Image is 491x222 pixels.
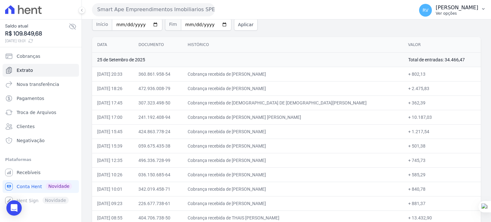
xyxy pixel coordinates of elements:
[17,123,35,130] span: Clientes
[133,37,183,53] th: Documento
[17,183,42,190] span: Conta Hent
[17,169,41,176] span: Recebíveis
[3,92,79,105] a: Pagamentos
[92,37,133,53] th: Data
[3,166,79,179] a: Recebíveis
[183,182,403,196] td: Cobrança recebida de [PERSON_NAME]
[133,96,183,110] td: 307.323.498-50
[17,95,44,102] span: Pagamentos
[403,196,481,211] td: + 881,37
[17,109,56,116] span: Troca de Arquivos
[133,81,183,96] td: 472.936.008-79
[92,167,133,182] td: [DATE] 10:26
[133,67,183,81] td: 360.861.958-54
[183,124,403,139] td: Cobrança recebida de [PERSON_NAME]
[183,167,403,182] td: Cobrança recebida de [PERSON_NAME]
[183,81,403,96] td: Cobrança recebida de [PERSON_NAME]
[403,182,481,196] td: + 840,78
[403,96,481,110] td: + 362,39
[133,153,183,167] td: 496.336.728-99
[403,167,481,182] td: + 585,29
[3,106,79,119] a: Troca de Arquivos
[183,153,403,167] td: Cobrança recebida de [PERSON_NAME]
[183,37,403,53] th: Histórico
[6,200,22,216] div: Open Intercom Messenger
[133,182,183,196] td: 342.019.458-71
[403,67,481,81] td: + 802,13
[3,120,79,133] a: Clientes
[183,67,403,81] td: Cobrança recebida de [PERSON_NAME]
[133,167,183,182] td: 036.150.685-64
[3,64,79,77] a: Extrato
[133,196,183,211] td: 226.677.738-61
[92,52,403,67] td: 25 de Setembro de 2025
[234,19,258,31] button: Aplicar
[92,139,133,153] td: [DATE] 15:39
[17,67,33,73] span: Extrato
[133,139,183,153] td: 059.675.435-38
[92,3,215,16] button: Smart Ape Empreendimentos Imobiliarios SPE LTDA
[92,182,133,196] td: [DATE] 10:01
[5,156,76,164] div: Plataformas
[403,124,481,139] td: + 1.217,54
[5,50,76,207] nav: Sidebar
[92,19,112,31] span: Início
[403,81,481,96] td: + 2.475,83
[436,11,478,16] p: Ver opções
[5,23,69,29] span: Saldo atual
[3,134,79,147] a: Negativação
[403,110,481,124] td: + 10.187,03
[92,110,133,124] td: [DATE] 17:00
[92,196,133,211] td: [DATE] 09:23
[3,78,79,91] a: Nova transferência
[17,53,40,59] span: Cobranças
[183,139,403,153] td: Cobrança recebida de [PERSON_NAME]
[5,38,69,44] span: [DATE] 13:01
[423,8,429,12] span: RV
[92,96,133,110] td: [DATE] 17:45
[17,137,45,144] span: Negativação
[46,183,72,190] span: Novidade
[403,139,481,153] td: + 501,38
[183,110,403,124] td: Cobrança recebida de [PERSON_NAME] [PERSON_NAME]
[133,124,183,139] td: 424.863.778-24
[17,81,59,88] span: Nova transferência
[92,153,133,167] td: [DATE] 12:35
[3,50,79,63] a: Cobranças
[436,4,478,11] p: [PERSON_NAME]
[165,19,181,31] span: Fim
[92,81,133,96] td: [DATE] 18:26
[183,196,403,211] td: Cobrança recebida de [PERSON_NAME]
[133,110,183,124] td: 241.192.408-94
[183,96,403,110] td: Cobrança recebida de [DEMOGRAPHIC_DATA] DE [DEMOGRAPHIC_DATA][PERSON_NAME]
[403,37,481,53] th: Valor
[403,153,481,167] td: + 745,73
[92,124,133,139] td: [DATE] 15:45
[403,52,481,67] td: Total de entradas: 34.466,47
[92,67,133,81] td: [DATE] 20:33
[3,180,79,193] a: Conta Hent Novidade
[5,29,69,38] span: R$ 109.849,68
[414,1,491,19] button: RV [PERSON_NAME] Ver opções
